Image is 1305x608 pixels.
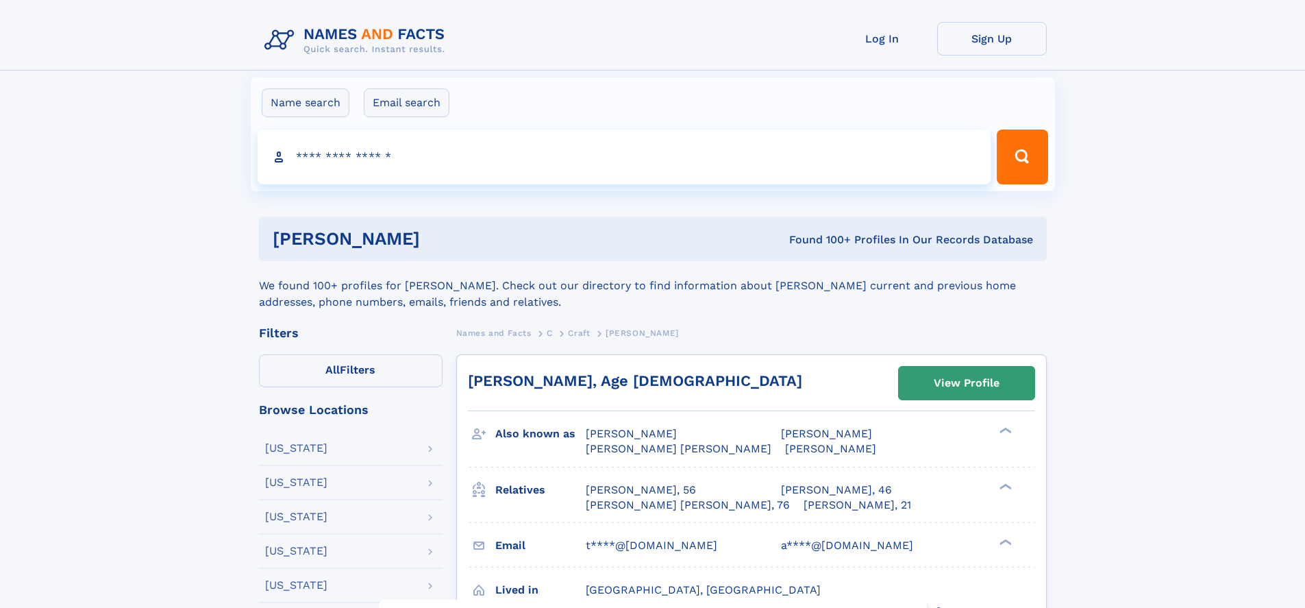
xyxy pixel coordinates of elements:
a: [PERSON_NAME], 46 [781,483,892,498]
div: Found 100+ Profiles In Our Records Database [604,232,1033,247]
div: [US_STATE] [265,477,327,488]
h3: Lived in [495,579,586,602]
label: Name search [262,88,349,117]
div: ❯ [996,426,1012,435]
span: [PERSON_NAME] [606,328,679,338]
div: View Profile [934,367,999,399]
button: Search Button [997,130,1047,184]
div: We found 100+ profiles for [PERSON_NAME]. Check out our directory to find information about [PERS... [259,261,1047,311]
h3: Relatives [495,478,586,502]
img: Logo Names and Facts [259,22,456,59]
label: Filters [259,354,443,387]
span: [PERSON_NAME] [PERSON_NAME] [586,442,771,455]
div: ❯ [996,482,1012,491]
span: [GEOGRAPHIC_DATA], [GEOGRAPHIC_DATA] [586,583,821,596]
div: [US_STATE] [265,443,327,454]
div: Filters [259,327,443,339]
a: Craft [568,324,590,341]
a: [PERSON_NAME], 56 [586,483,696,498]
a: C [547,324,553,341]
span: All [325,363,340,376]
span: [PERSON_NAME] [586,427,677,440]
h3: Also known as [495,422,586,446]
a: View Profile [899,367,1034,400]
input: search input [258,130,991,184]
a: [PERSON_NAME], 21 [804,498,911,513]
span: [PERSON_NAME] [781,427,872,440]
h1: [PERSON_NAME] [273,230,605,247]
label: Email search [364,88,449,117]
a: Sign Up [937,22,1047,56]
a: [PERSON_NAME] [PERSON_NAME], 76 [586,498,790,513]
a: Log In [828,22,937,56]
span: Craft [568,328,590,338]
div: [US_STATE] [265,580,327,591]
div: [US_STATE] [265,511,327,522]
a: Names and Facts [456,324,532,341]
div: ❯ [996,537,1012,546]
span: C [547,328,553,338]
div: Browse Locations [259,404,443,416]
a: [PERSON_NAME], Age [DEMOGRAPHIC_DATA] [468,372,802,389]
h3: Email [495,534,586,557]
div: [US_STATE] [265,546,327,557]
span: [PERSON_NAME] [785,442,876,455]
